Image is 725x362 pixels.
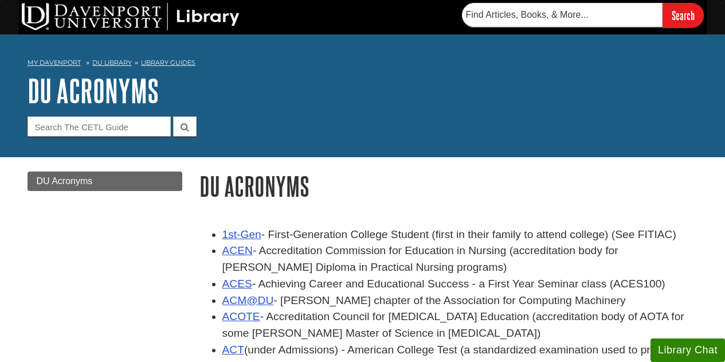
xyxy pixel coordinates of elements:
[22,3,240,30] img: DU Library
[28,73,159,108] a: DU Acronyms
[222,243,698,276] li: - Accreditation Commission for Education in Nursing (accreditation body for [PERSON_NAME] Diploma...
[222,276,698,293] li: - Achieving Career and Educational Success - a First Year Seminar class (ACES100)
[650,338,725,362] button: Library Chat
[28,55,698,73] nav: breadcrumb
[222,244,253,256] a: ACEN
[663,3,704,28] input: Search
[222,227,698,243] li: - First-Generation College Student (first in their family to attend college) (See FITIAC)
[462,3,704,28] form: Searches DU Library's articles, books, and more
[141,59,195,67] a: Library Guides
[28,58,81,68] a: My Davenport
[222,309,698,342] li: - Accreditation Council for [MEDICAL_DATA] Education (accreditation body of AOTA for some [PERSON...
[222,310,260,322] a: ACOTE
[222,293,698,309] li: - [PERSON_NAME] chapter of the Association for Computing Machinery
[222,278,252,290] a: ACES
[222,294,274,306] a: ACM@DU
[462,3,663,27] input: Find Articles, Books, & More...
[199,172,698,201] h1: DU Acronyms
[92,59,132,67] a: DU Library
[222,228,261,240] a: 1st-Gen
[28,172,182,191] div: Guide Page Menu
[37,176,93,186] span: DU Acronyms
[28,172,182,191] a: DU Acronyms
[222,344,244,356] a: ACT
[28,116,171,137] input: Search The CETL Guide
